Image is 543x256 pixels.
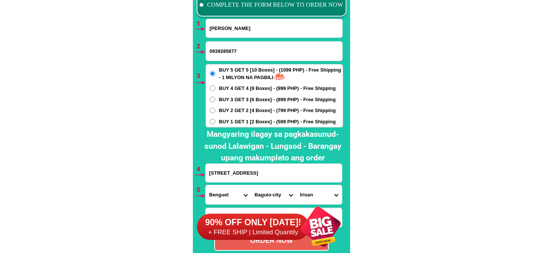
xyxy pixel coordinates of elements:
select: Select commune [296,185,342,204]
span: BUY 4 GET 4 [8 Boxes] - (999 PHP) - Free Shipping [219,85,336,92]
span: BUY 2 GET 2 [4 Boxes] - (799 PHP) - Free Shipping [219,107,336,114]
span: BUY 1 GET 1 [2 Boxes] - (599 PHP) - Free Shipping [219,118,336,126]
input: BUY 5 GET 5 [10 Boxes] - (1099 PHP) - Free Shipping - 1 MILYON NA PAGBILI [210,71,215,76]
input: Input address [206,164,342,182]
h6: 5 [197,185,205,195]
li: COMPLETE THE FORM BELOW TO ORDER NOW [200,0,343,9]
h2: Mangyaring ilagay sa pagkakasunud-sunod Lalawigan - Lungsod - Barangay upang makumpleto ang order [199,129,347,164]
span: BUY 5 GET 5 [10 Boxes] - (1099 PHP) - Free Shipping - 1 MILYON NA PAGBILI [219,66,343,81]
input: BUY 1 GET 1 [2 Boxes] - (599 PHP) - Free Shipping [210,119,215,124]
input: BUY 2 GET 2 [4 Boxes] - (799 PHP) - Free Shipping [210,108,215,113]
input: BUY 4 GET 4 [8 Boxes] - (999 PHP) - Free Shipping [210,85,215,91]
select: Select province [206,185,251,204]
h6: 1 [197,19,205,29]
h6: 90% OFF ONLY [DATE]! [197,217,309,228]
h6: + FREE SHIP | Limited Quantily [197,228,309,237]
h6: 2 [197,42,205,51]
h6: 3 [197,71,205,81]
span: BUY 3 GET 3 [6 Boxes] - (899 PHP) - Free Shipping [219,96,336,103]
input: Input full_name [206,19,342,37]
input: BUY 3 GET 3 [6 Boxes] - (899 PHP) - Free Shipping [210,97,215,102]
select: Select district [251,185,296,204]
h6: 4 [197,165,205,174]
input: Input phone_number [206,42,342,61]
